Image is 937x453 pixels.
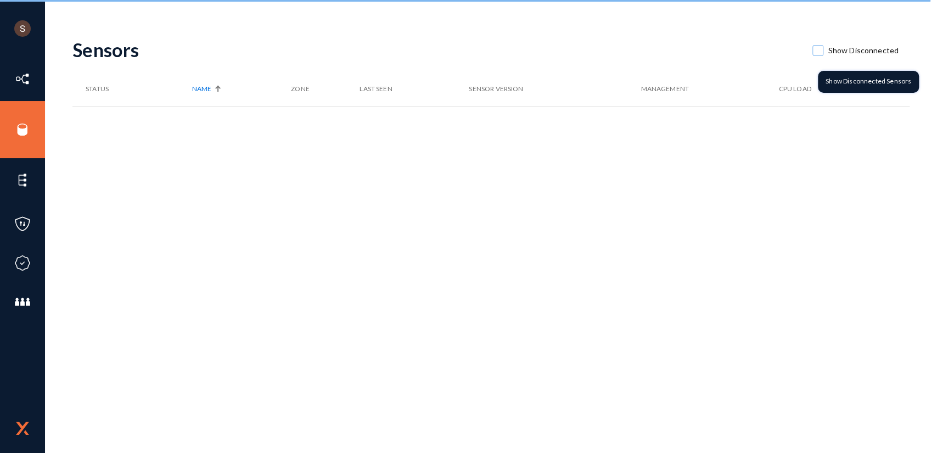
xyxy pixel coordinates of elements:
[778,72,872,106] th: CPU Load
[291,72,360,106] th: Zone
[192,84,211,94] span: Name
[818,71,919,93] div: Show Disconnected Sensors
[14,121,31,138] img: icon-sources.svg
[192,84,286,94] div: Name
[14,255,31,271] img: icon-compliance.svg
[14,20,31,37] img: ACg8ocKSEMPzlXstEM0QQRC5klO8ns1_1E50ez9XU6gyBlJVz9tMSg=s96-c
[828,42,899,59] span: Show Disconnected
[360,72,469,106] th: Last Seen
[14,71,31,87] img: icon-inventory.svg
[72,72,192,106] th: Status
[14,172,31,188] img: icon-elements.svg
[72,38,801,61] div: Sensors
[641,72,778,106] th: Management
[14,216,31,232] img: icon-policies.svg
[469,72,641,106] th: Sensor Version
[14,294,31,310] img: icon-members.svg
